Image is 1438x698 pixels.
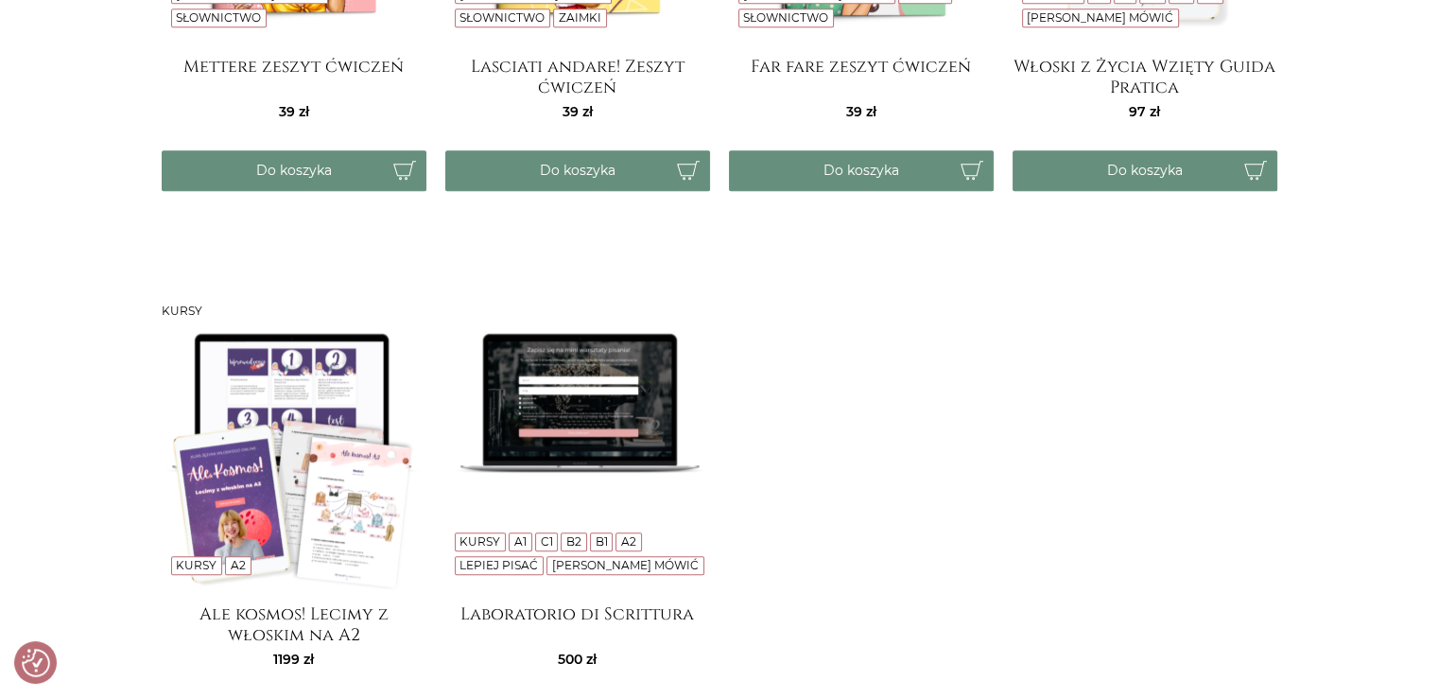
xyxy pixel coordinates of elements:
a: Mettere zeszyt ćwiczeń [162,57,426,95]
a: Laboratorio di Scrittura [445,604,710,642]
a: [PERSON_NAME] mówić [1027,10,1173,25]
span: 39 [846,103,876,120]
img: Revisit consent button [22,649,50,677]
a: A2 [621,534,636,549]
span: 39 [279,103,309,120]
a: Lasciati andare! Zeszyt ćwiczeń [445,57,710,95]
span: 39 [563,103,593,120]
a: Włoski z Życia Wzięty Guida Pratica [1013,57,1277,95]
a: Kursy [176,558,217,572]
a: Lepiej pisać [459,558,538,572]
a: B1 [596,534,608,549]
a: B2 [566,534,581,549]
span: 97 [1129,103,1160,120]
a: Zaimki [559,10,601,25]
button: Do koszyka [1013,150,1277,191]
button: Do koszyka [729,150,994,191]
a: Słownictwo [176,10,261,25]
a: [PERSON_NAME] mówić [552,558,699,572]
a: A1 [514,534,527,549]
a: Słownictwo [459,10,545,25]
button: Do koszyka [445,150,710,191]
a: Ale kosmos! Lecimy z włoskim na A2 [162,604,426,642]
a: Kursy [459,534,500,549]
a: A2 [231,558,246,572]
a: Far fare zeszyt ćwiczeń [729,57,994,95]
a: C1 [540,534,552,549]
h3: Kursy [162,305,1277,318]
span: 1199 [273,651,314,668]
span: 500 [558,651,597,668]
button: Preferencje co do zgód [22,649,50,677]
a: Słownictwo [743,10,828,25]
button: Do koszyka [162,150,426,191]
